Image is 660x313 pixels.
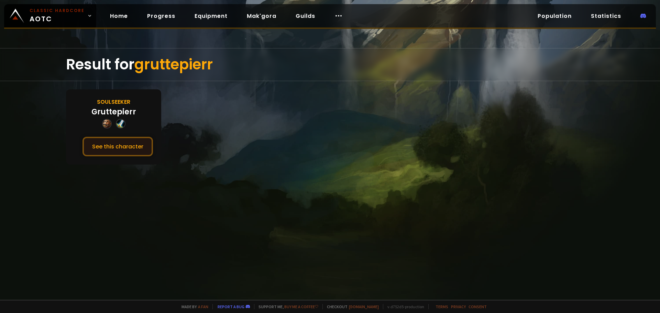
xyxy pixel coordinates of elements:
[469,304,487,309] a: Consent
[189,9,233,23] a: Equipment
[241,9,282,23] a: Mak'gora
[177,304,208,309] span: Made by
[436,304,448,309] a: Terms
[30,8,85,14] small: Classic Hardcore
[451,304,466,309] a: Privacy
[290,9,321,23] a: Guilds
[142,9,181,23] a: Progress
[198,304,208,309] a: a fan
[585,9,627,23] a: Statistics
[82,137,153,156] button: See this character
[104,9,133,23] a: Home
[30,8,85,24] span: AOTC
[322,304,379,309] span: Checkout
[218,304,244,309] a: Report a bug
[532,9,577,23] a: Population
[284,304,318,309] a: Buy me a coffee
[383,304,424,309] span: v. d752d5 - production
[254,304,318,309] span: Support me,
[4,4,96,27] a: Classic HardcoreAOTC
[66,48,594,81] div: Result for
[97,98,130,106] div: Soulseeker
[349,304,379,309] a: [DOMAIN_NAME]
[134,54,213,75] span: gruttepierr
[91,106,136,118] div: Gruttepierr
